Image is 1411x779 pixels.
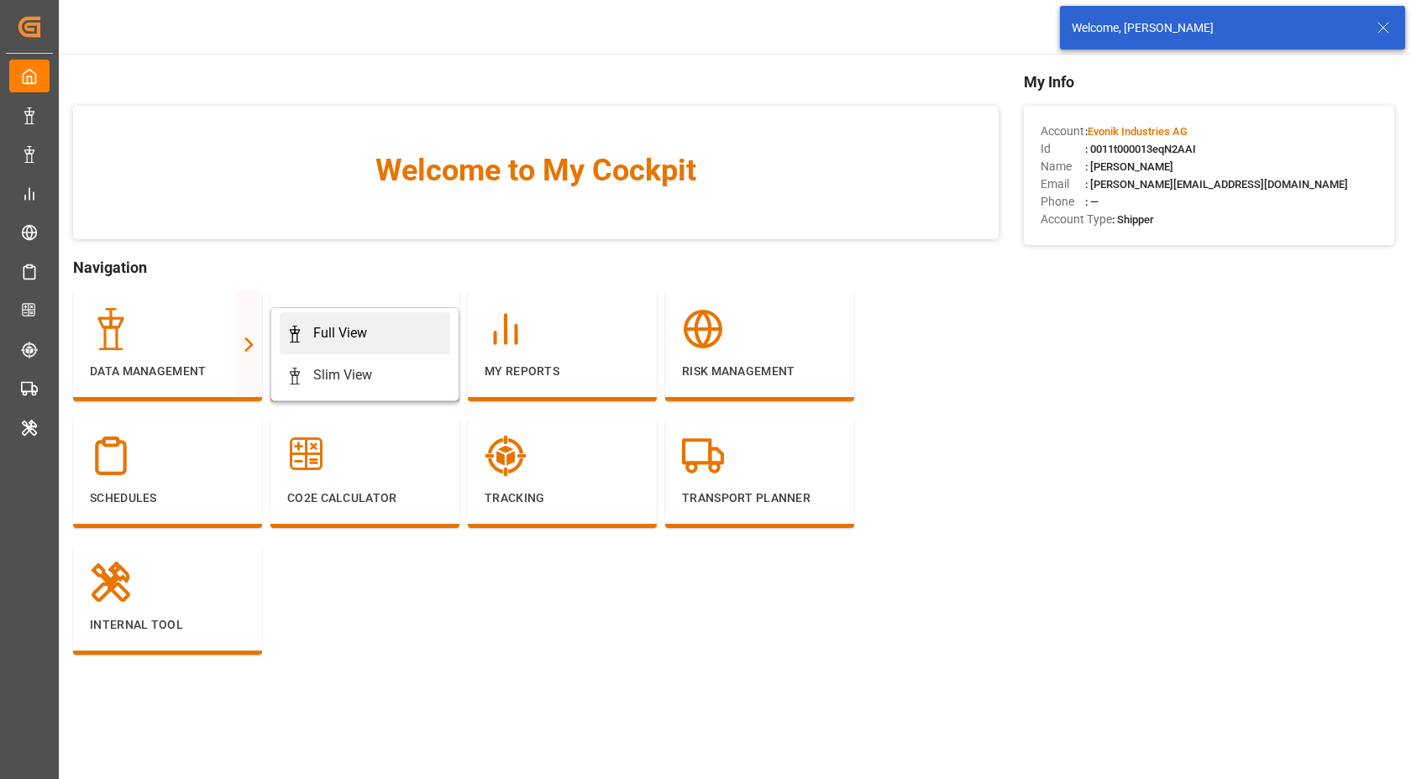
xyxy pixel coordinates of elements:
[73,256,999,279] span: Navigation
[1024,71,1394,93] span: My Info
[90,489,245,507] p: Schedules
[1072,19,1361,37] div: Welcome, [PERSON_NAME]
[1041,175,1085,193] span: Email
[1085,143,1196,155] span: : 0011t000013eqN2AAI
[1085,160,1173,173] span: : [PERSON_NAME]
[1041,123,1085,140] span: Account
[287,489,443,507] p: CO2e Calculator
[313,323,367,343] div: Full View
[1085,196,1099,208] span: : —
[1041,193,1085,211] span: Phone
[1085,178,1348,191] span: : [PERSON_NAME][EMAIL_ADDRESS][DOMAIN_NAME]
[682,363,837,380] p: Risk Management
[1112,213,1154,226] span: : Shipper
[313,365,372,385] div: Slim View
[1085,125,1188,138] span: :
[1041,158,1085,175] span: Name
[485,363,640,380] p: My Reports
[485,489,640,507] p: Tracking
[90,616,245,634] p: Internal Tool
[280,312,450,354] a: Full View
[1041,211,1112,228] span: Account Type
[107,148,965,193] span: Welcome to My Cockpit
[682,489,837,507] p: Transport Planner
[1041,140,1085,158] span: Id
[1088,125,1188,138] span: Evonik Industries AG
[90,363,245,380] p: Data Management
[280,354,450,396] a: Slim View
